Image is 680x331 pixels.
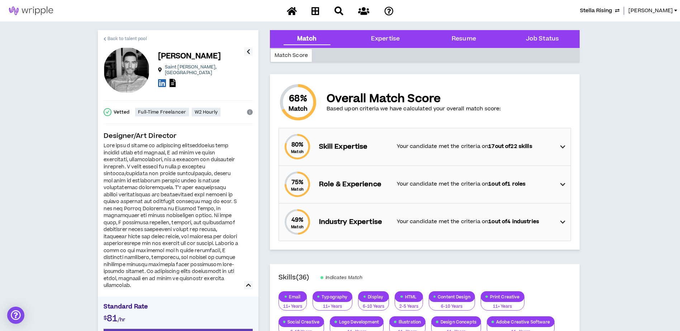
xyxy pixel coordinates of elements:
[317,303,348,310] p: 11+ Years
[327,92,501,105] p: Overall Match Score
[390,319,425,325] p: Illustration
[158,51,221,61] p: [PERSON_NAME]
[313,297,352,311] button: 11+ Years
[313,294,352,299] p: Typography
[319,142,390,152] p: Skill Expertise
[104,131,253,141] p: Designer/Art Director
[485,303,520,310] p: 11+ Years
[481,297,524,311] button: 11+ Years
[433,303,471,310] p: 6-10 Years
[291,224,304,230] small: Match
[289,105,308,113] small: Match
[271,49,312,62] div: Match Score
[580,7,612,15] span: Stella Rising
[395,294,423,299] p: HTML
[429,297,475,311] button: 6-10 Years
[279,319,324,325] p: Social Creative
[114,109,130,115] p: Vetted
[297,34,317,44] div: Match
[279,294,306,299] p: Email
[247,109,253,115] span: info-circle
[104,302,253,313] p: Standard Rate
[327,105,501,112] p: Based upon criteria we have calculated your overall match score:
[279,203,571,241] div: 49%MatchIndustry ExpertiseYour candidate met the criteria on1out of4 industries
[279,128,571,165] div: 80%MatchSkill ExpertiseYour candidate met the criteria on17out of22 skills
[104,30,147,47] a: Back to talent pool
[488,143,532,150] strong: 17 out of 22 skills
[580,7,619,15] button: Stella Rising
[452,34,476,44] div: Resume
[397,180,553,188] p: Your candidate met the criteria on
[165,64,244,76] p: Saint [PERSON_NAME] , [GEOGRAPHIC_DATA]
[432,319,481,325] p: Design Concepts
[283,303,302,310] p: 11+ Years
[118,316,125,323] span: /hr
[279,297,307,311] button: 11+ Years
[319,217,390,227] p: Industry Expertise
[397,218,553,226] p: Your candidate met the criteria on
[7,307,24,324] div: Open Intercom Messenger
[291,187,304,192] small: Match
[358,294,389,299] p: Display
[325,275,362,280] span: Indicates Match
[291,216,303,224] span: 49 %
[195,109,218,115] p: W2 Hourly
[289,93,307,105] span: 68 %
[291,140,303,149] span: 80 %
[397,143,553,150] p: Your candidate met the criteria on
[104,143,240,289] div: Lore ipsu d sitame co adipiscing elitseddoeius temp incidid utlab etd magnaal, E ad minim ve quis...
[291,178,303,187] span: 75 %
[395,297,423,311] button: 2-5 Years
[526,34,559,44] div: Job Status
[481,294,524,299] p: Print Creative
[488,218,539,225] strong: 1 out of 4 industries
[399,303,418,310] p: 2-5 Years
[291,149,304,154] small: Match
[104,108,111,116] span: check-circle
[488,180,526,188] strong: 1 out of 1 roles
[371,34,400,44] div: Expertise
[487,319,554,325] p: Adobe Creative Software
[358,297,389,311] button: 6-10 Years
[107,312,118,325] span: 81
[138,109,186,115] p: Full-Time Freelancer
[363,303,384,310] p: 6-10 Years
[429,294,475,299] p: Content Design
[330,319,383,325] p: Logo Development
[104,47,149,93] div: Richard B.
[319,179,390,190] p: Role & Experience
[104,314,107,322] span: $
[108,35,147,42] span: Back to talent pool
[279,273,309,283] h4: Skills (36)
[279,166,571,203] div: 75%MatchRole & ExperienceYour candidate met the criteria on1out of1 roles
[628,7,673,15] span: [PERSON_NAME]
